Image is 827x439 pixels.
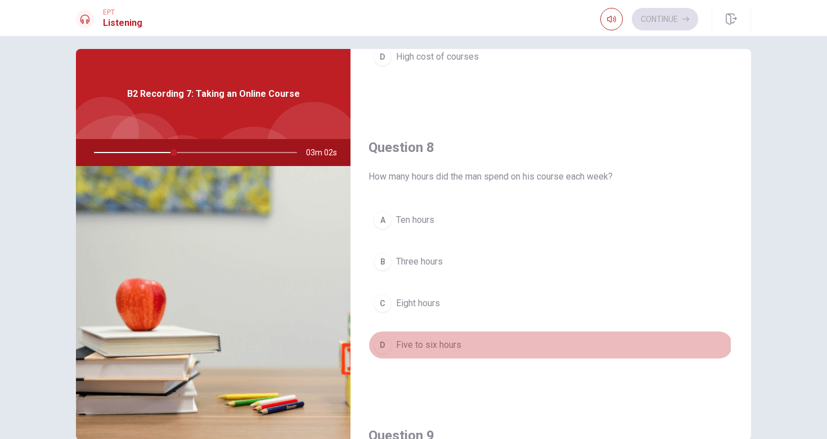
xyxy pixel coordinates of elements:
[374,294,392,312] div: C
[396,255,443,268] span: Three hours
[103,16,142,30] h1: Listening
[374,48,392,66] div: D
[374,336,392,354] div: D
[374,253,392,271] div: B
[368,43,733,71] button: DHigh cost of courses
[396,338,461,352] span: Five to six hours
[368,289,733,317] button: CEight hours
[368,138,733,156] h4: Question 8
[396,213,434,227] span: Ten hours
[368,331,733,359] button: DFive to six hours
[368,206,733,234] button: ATen hours
[396,50,479,64] span: High cost of courses
[368,170,733,183] span: How many hours did the man spend on his course each week?
[103,8,142,16] span: EPT
[306,139,346,166] span: 03m 02s
[368,248,733,276] button: BThree hours
[374,211,392,229] div: A
[396,297,440,310] span: Eight hours
[127,87,300,101] span: B2 Recording 7: Taking an Online Course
